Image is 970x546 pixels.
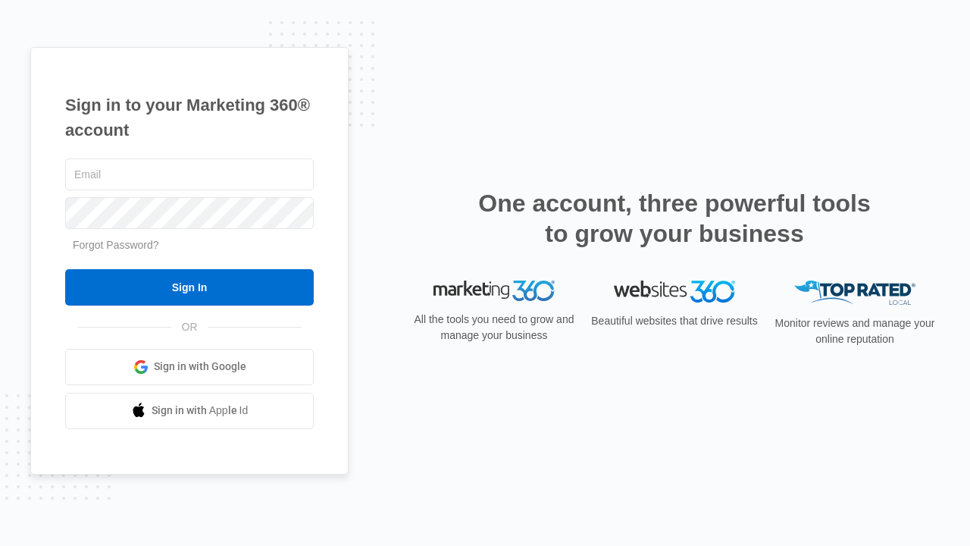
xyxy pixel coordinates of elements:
[152,403,249,419] span: Sign in with Apple Id
[65,393,314,429] a: Sign in with Apple Id
[770,315,940,347] p: Monitor reviews and manage your online reputation
[73,239,159,251] a: Forgot Password?
[614,281,735,303] img: Websites 360
[154,359,246,375] span: Sign in with Google
[474,188,875,249] h2: One account, three powerful tools to grow your business
[794,281,915,306] img: Top Rated Local
[65,269,314,306] input: Sign In
[65,349,314,385] a: Sign in with Google
[171,319,208,335] span: OR
[65,158,314,190] input: Email
[433,281,555,302] img: Marketing 360
[590,313,759,329] p: Beautiful websites that drive results
[65,93,314,143] h1: Sign in to your Marketing 360® account
[409,312,579,344] p: All the tools you need to grow and manage your business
